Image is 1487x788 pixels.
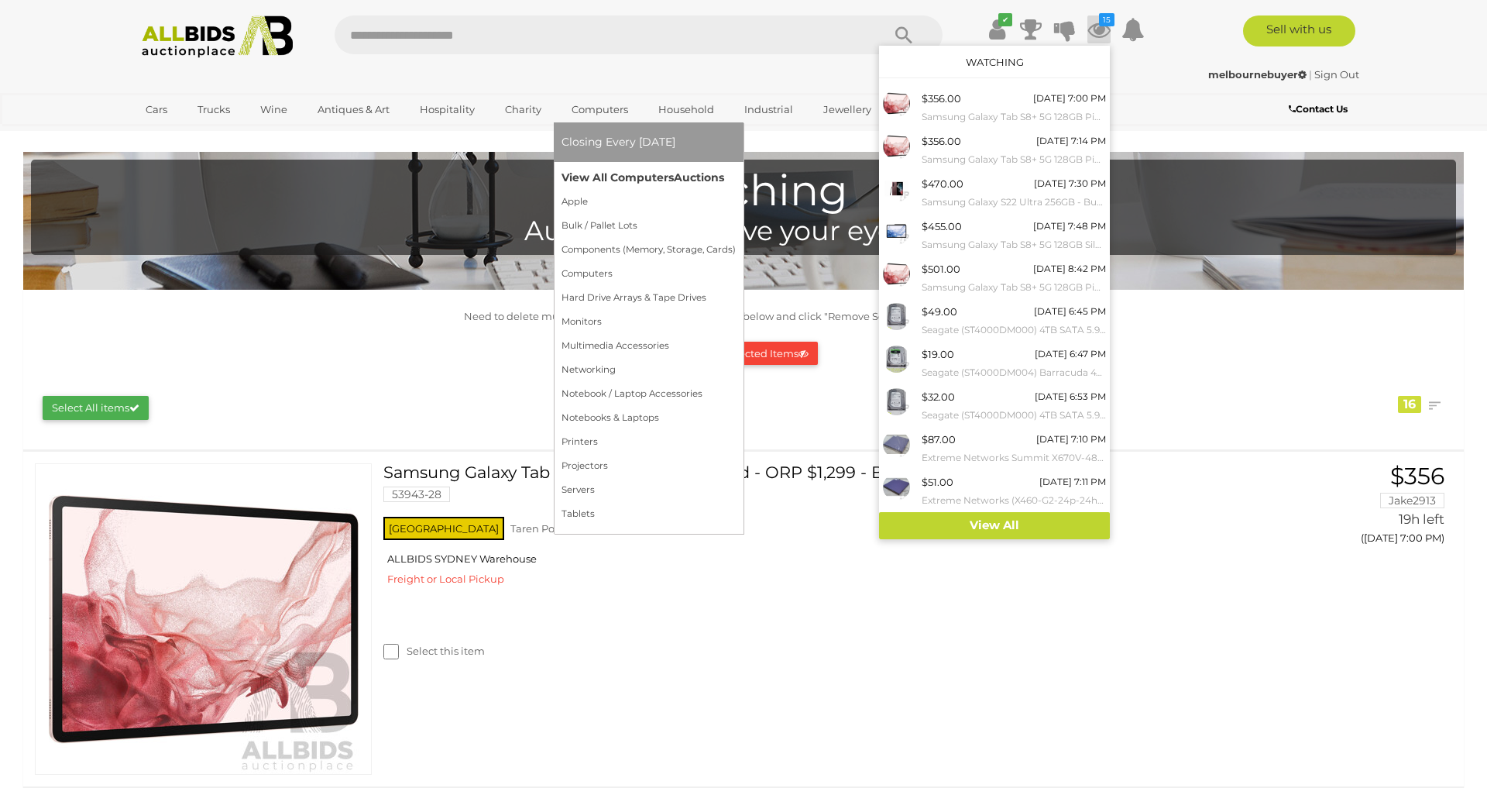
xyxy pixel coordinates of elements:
span: $51.00 [922,476,953,488]
span: | [1309,68,1312,81]
a: [GEOGRAPHIC_DATA] [136,122,266,148]
a: Contact Us [1289,101,1351,118]
a: $49.00 [DATE] 6:45 PM Seagate (ST4000DM000) 4TB SATA 5.9K 3.5-Inch Hard Drive - Lot of Two [879,299,1110,342]
a: Samsung Galaxy Tab S8+ 5G 128GB Pink Gold - ORP $1,299 - Brand New 53943-28 [395,463,1212,514]
span: $470.00 [922,177,963,190]
div: [DATE] 7:00 PM [1033,90,1106,107]
span: $356.00 [922,135,961,147]
a: Computers [561,97,638,122]
a: Industrial [734,97,803,122]
a: Cars [136,97,177,122]
img: 53943-32a.jpeg [883,132,910,160]
a: View All [879,512,1110,539]
a: $19.00 [DATE] 6:47 PM Seagate (ST4000DM004) Barracuda 4TB SATA 5.4K 3.5-Inch Hard Drive [879,342,1110,384]
a: Charity [495,97,551,122]
a: Wine [250,97,297,122]
a: $356.00 [DATE] 7:00 PM Samsung Galaxy Tab S8+ 5G 128GB Pink Gold - ORP $1,299 - Brand New [879,86,1110,129]
small: Samsung Galaxy Tab S8+ 5G 128GB Pink Gold - ORP $1,299 - Brand New [922,108,1106,126]
span: $501.00 [922,263,960,275]
a: Hospitality [410,97,485,122]
a: Trucks [187,97,240,122]
div: [DATE] 8:42 PM [1033,260,1106,277]
img: 52544-151a.jpg [883,473,910,501]
span: $32.00 [922,391,955,403]
a: $501.00 [DATE] 8:42 PM Samsung Galaxy Tab S8+ 5G 128GB Pink Gold - ORP $1,299 - Brand New [879,256,1110,299]
a: $470.00 [DATE] 7:30 PM Samsung Galaxy S22 Ultra 256GB - Burgundy - ORP: $1,949 - Brand New [879,171,1110,214]
img: 53943-28a.jpeg [49,464,359,774]
i: 15 [1099,13,1114,26]
h4: Auctions you have your eye on [39,216,1448,246]
div: [DATE] 7:10 PM [1036,431,1106,448]
p: Need to delete multiple items in your list? Select items below and click "Remove Selected" button... [31,308,1456,325]
a: $356 Jake2913 19h left ([DATE] 7:00 PM) [1235,463,1448,553]
img: 52544-147a.jpg [883,431,910,458]
img: 53943-28a.jpeg [883,90,910,117]
div: [DATE] 7:11 PM [1039,473,1106,490]
span: $87.00 [922,433,956,446]
button: Select All items [43,396,149,420]
div: [DATE] 7:14 PM [1036,132,1106,150]
span: $455.00 [922,220,962,232]
a: Sign Out [1314,68,1359,81]
a: $87.00 [DATE] 7:10 PM Extreme Networks Summit X670V-48t 48-Port PoE+ Switch [879,427,1110,470]
small: Extreme Networks (X460-G2-24p-24hp-10GE4) 48-Port Gigabit PoE+ Switch [922,492,1106,509]
span: $356 [1390,462,1444,490]
div: 16 [1398,396,1421,413]
h1: Watching [39,167,1448,215]
a: melbournebuyer [1208,68,1309,81]
img: 53943-35a.jpeg [883,218,910,245]
a: Jewellery [813,97,881,122]
img: Allbids.com.au [133,15,301,58]
a: Household [648,97,724,122]
label: Select this item [383,644,485,659]
a: Watching [966,56,1024,68]
div: [DATE] 7:30 PM [1034,175,1106,192]
small: Samsung Galaxy Tab S8+ 5G 128GB Silver - ORP $1,299 - Brand New [922,236,1106,253]
a: ✔ [985,15,1008,43]
a: 15 [1087,15,1111,43]
div: [DATE] 6:53 PM [1035,388,1106,405]
a: $356.00 [DATE] 7:14 PM Samsung Galaxy Tab S8+ 5G 128GB Pink Gold - ORP $1,299 - Brand New [879,129,1110,171]
small: Samsung Galaxy Tab S8+ 5G 128GB Pink Gold - ORP $1,299 - Brand New [922,151,1106,168]
span: $19.00 [922,348,954,360]
small: Seagate (ST4000DM000) 4TB SATA 5.9K 3.5-Inch Hard Drive - Lot of Two [922,407,1106,424]
b: Contact Us [1289,103,1348,115]
a: Antiques & Art [307,97,400,122]
small: Samsung Galaxy S22 Ultra 256GB - Burgundy - ORP: $1,949 - Brand New [922,194,1106,211]
div: [DATE] 6:45 PM [1034,303,1106,320]
img: 53574-127a.jpg [883,346,910,373]
a: Sell with us [1243,15,1355,46]
div: [DATE] 7:48 PM [1033,218,1106,235]
small: Extreme Networks Summit X670V-48t 48-Port PoE+ Switch [922,449,1106,466]
button: Search [865,15,943,54]
a: $51.00 [DATE] 7:11 PM Extreme Networks (X460-G2-24p-24hp-10GE4) 48-Port Gigabit PoE+ Switch [879,470,1110,512]
strong: melbournebuyer [1208,68,1307,81]
img: 53574-120a.jpg [883,303,910,330]
img: 53574-133a.jpg [883,388,910,415]
span: $356.00 [922,92,961,105]
i: ✔ [998,13,1012,26]
small: Samsung Galaxy Tab S8+ 5G 128GB Pink Gold - ORP $1,299 - Brand New [922,279,1106,296]
small: Seagate (ST4000DM000) 4TB SATA 5.9K 3.5-Inch Hard Drive - Lot of Two [922,322,1106,339]
a: $32.00 [DATE] 6:53 PM Seagate (ST4000DM000) 4TB SATA 5.9K 3.5-Inch Hard Drive - Lot of Two [879,384,1110,427]
img: 53943-31a.jpeg [883,260,910,287]
a: $455.00 [DATE] 7:48 PM Samsung Galaxy Tab S8+ 5G 128GB Silver - ORP $1,299 - Brand New [879,214,1110,256]
span: $49.00 [922,305,957,318]
img: 53943-9a.jpg [883,175,910,202]
div: [DATE] 6:47 PM [1035,346,1106,363]
small: Seagate (ST4000DM004) Barracuda 4TB SATA 5.4K 3.5-Inch Hard Drive [922,364,1106,381]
